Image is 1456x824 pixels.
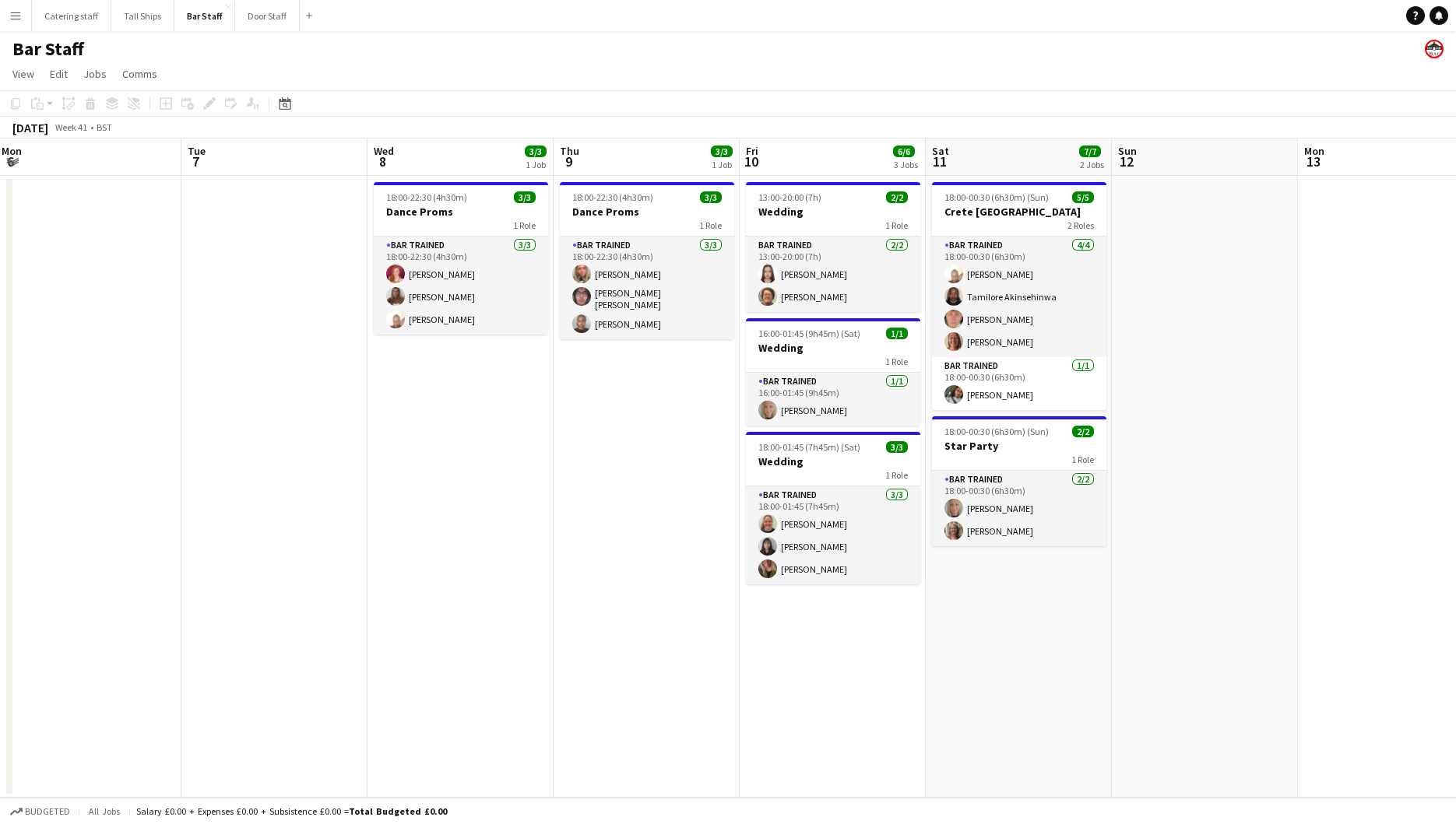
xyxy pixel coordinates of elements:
[932,416,1106,546] app-job-card: 18:00-00:30 (6h30m) (Sun)2/2Star Party1 RoleBar trained2/218:00-00:30 (6h30m)[PERSON_NAME][PERSON...
[12,67,34,81] span: View
[932,439,1106,453] h3: Star Party
[712,159,732,170] div: 1 Job
[886,328,908,339] span: 1/1
[711,146,733,157] span: 3/3
[885,219,908,231] span: 1 Role
[386,191,467,203] span: 18:00-22:30 (4h30m)
[1079,146,1101,157] span: 7/7
[50,67,68,81] span: Edit
[1072,191,1094,203] span: 5/5
[1080,159,1104,170] div: 2 Jobs
[746,144,758,158] span: Fri
[944,426,1049,437] span: 18:00-00:30 (6h30m) (Sun)
[758,191,821,203] span: 13:00-20:00 (7h)
[746,432,920,584] app-job-card: 18:00-01:45 (7h45m) (Sat)3/3Wedding1 RoleBar trained3/318:00-01:45 (7h45m)[PERSON_NAME][PERSON_NA...
[1425,40,1444,58] app-user-avatar: Beach Ballroom
[944,191,1049,203] span: 18:00-00:30 (6h30m) (Sun)
[86,805,123,817] span: All jobs
[374,144,394,158] span: Wed
[746,486,920,584] app-card-role: Bar trained3/318:00-01:45 (7h45m)[PERSON_NAME][PERSON_NAME][PERSON_NAME]
[1072,426,1094,437] span: 2/2
[1302,153,1324,170] span: 13
[932,237,1106,357] app-card-role: Bar trained4/418:00-00:30 (6h30m)[PERSON_NAME]Tamilore Akinsehinwa[PERSON_NAME][PERSON_NAME]
[32,1,111,31] button: Catering staff
[930,153,949,170] span: 11
[44,64,74,84] a: Edit
[2,144,22,158] span: Mon
[746,182,920,312] app-job-card: 13:00-20:00 (7h)2/2Wedding1 RoleBar trained2/213:00-20:00 (7h)[PERSON_NAME][PERSON_NAME]
[572,191,653,203] span: 18:00-22:30 (4h30m)
[560,237,734,339] app-card-role: Bar trained3/318:00-22:30 (4h30m)[PERSON_NAME][PERSON_NAME] [PERSON_NAME][PERSON_NAME]
[371,153,394,170] span: 8
[514,191,536,203] span: 3/3
[188,144,206,158] span: Tue
[894,159,918,170] div: 3 Jobs
[758,328,860,339] span: 16:00-01:45 (9h45m) (Sat)
[699,219,722,231] span: 1 Role
[513,219,536,231] span: 1 Role
[885,356,908,367] span: 1 Role
[374,205,548,219] h3: Dance Proms
[886,441,908,453] span: 3/3
[700,191,722,203] span: 3/3
[1304,144,1324,158] span: Mon
[746,341,920,355] h3: Wedding
[185,153,206,170] span: 7
[51,121,90,133] span: Week 41
[122,67,157,81] span: Comms
[6,64,40,84] a: View
[116,64,164,84] a: Comms
[111,1,174,31] button: Tall Ships
[374,182,548,335] app-job-card: 18:00-22:30 (4h30m)3/3Dance Proms1 RoleBar trained3/318:00-22:30 (4h30m)[PERSON_NAME][PERSON_NAME...
[525,146,547,157] span: 3/3
[1116,153,1137,170] span: 12
[932,205,1106,219] h3: Crete [GEOGRAPHIC_DATA]
[746,318,920,426] app-job-card: 16:00-01:45 (9h45m) (Sat)1/1Wedding1 RoleBar trained1/116:00-01:45 (9h45m)[PERSON_NAME]
[1071,454,1094,465] span: 1 Role
[932,471,1106,546] app-card-role: Bar trained2/218:00-00:30 (6h30m)[PERSON_NAME][PERSON_NAME]
[83,67,107,81] span: Jobs
[746,237,920,312] app-card-role: Bar trained2/213:00-20:00 (7h)[PERSON_NAME][PERSON_NAME]
[932,182,1106,410] app-job-card: 18:00-00:30 (6h30m) (Sun)5/5Crete [GEOGRAPHIC_DATA]2 RolesBar trained4/418:00-00:30 (6h30m)[PERSO...
[235,1,300,31] button: Door Staff
[557,153,579,170] span: 9
[174,1,235,31] button: Bar Staff
[12,37,84,61] h1: Bar Staff
[1118,144,1137,158] span: Sun
[932,357,1106,410] app-card-role: Bar trained1/118:00-00:30 (6h30m)[PERSON_NAME]
[349,805,447,817] span: Total Budgeted £0.00
[744,153,758,170] span: 10
[560,182,734,339] app-job-card: 18:00-22:30 (4h30m)3/3Dance Proms1 RoleBar trained3/318:00-22:30 (4h30m)[PERSON_NAME][PERSON_NAME...
[526,159,546,170] div: 1 Job
[886,191,908,203] span: 2/2
[560,144,579,158] span: Thu
[932,144,949,158] span: Sat
[97,121,112,133] div: BST
[885,469,908,481] span: 1 Role
[8,803,72,820] button: Budgeted
[12,120,48,135] div: [DATE]
[746,373,920,426] app-card-role: Bar trained1/116:00-01:45 (9h45m)[PERSON_NAME]
[25,806,70,817] span: Budgeted
[77,64,113,84] a: Jobs
[746,205,920,219] h3: Wedding
[893,146,915,157] span: 6/6
[560,205,734,219] h3: Dance Proms
[1067,219,1094,231] span: 2 Roles
[758,441,860,453] span: 18:00-01:45 (7h45m) (Sat)
[136,805,447,817] div: Salary £0.00 + Expenses £0.00 + Subsistence £0.00 =
[746,454,920,468] h3: Wedding
[374,237,548,335] app-card-role: Bar trained3/318:00-22:30 (4h30m)[PERSON_NAME][PERSON_NAME][PERSON_NAME]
